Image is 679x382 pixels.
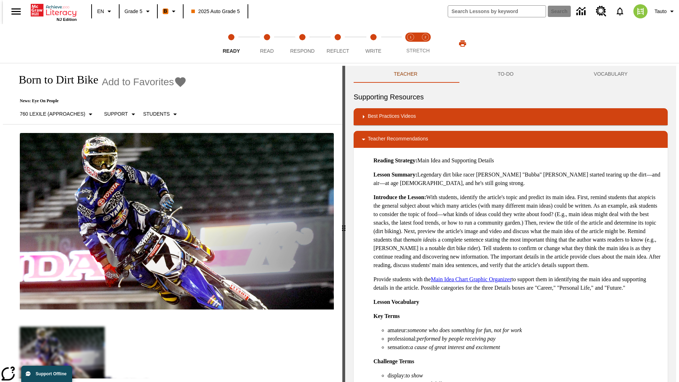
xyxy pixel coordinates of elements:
[611,2,629,21] a: Notifications
[354,108,668,125] div: Best Practices Videos
[11,73,98,86] h1: Born to Dirt Bike
[373,313,400,319] strong: Key Terms
[415,24,436,63] button: Stretch Respond step 2 of 2
[368,112,416,121] p: Best Practices Videos
[124,8,143,15] span: Grade 5
[260,48,274,54] span: Read
[368,135,428,144] p: Teacher Recommendations
[388,335,662,343] li: professional:
[290,48,314,54] span: Respond
[554,66,668,83] button: VOCABULARY
[431,276,511,282] a: Main Idea Chart Graphic Organizer
[57,17,77,22] span: NJ Edition
[6,1,27,22] button: Open side menu
[102,76,187,88] button: Add to Favorites - Born to Dirt Bike
[458,66,554,83] button: TO-DO
[388,326,662,335] li: amateur:
[640,194,652,200] em: topic
[410,35,411,39] text: 1
[448,6,546,17] input: search field
[342,66,345,382] div: Press Enter or Spacebar and then press right and left arrow keys to move the slider
[417,336,495,342] em: performed by people receiving pay
[373,358,414,364] strong: Challenge Terms
[354,66,668,83] div: Instructional Panel Tabs
[655,8,667,15] span: Tauto
[572,2,592,21] a: Data Center
[164,7,167,16] span: B
[633,4,648,18] img: avatar image
[143,110,170,118] p: Students
[407,327,522,333] em: someone who does something for fun, not for work
[592,2,611,21] a: Resource Center, Will open in new tab
[629,2,652,21] button: Select a new avatar
[104,110,128,118] p: Support
[191,8,240,15] span: 2025 Auto Grade 5
[388,371,662,380] li: display:
[373,194,426,200] strong: Introduce the Lesson:
[282,24,323,63] button: Respond step 3 of 5
[345,66,676,382] div: activity
[102,76,174,88] span: Add to Favorites
[317,24,358,63] button: Reflect step 4 of 5
[373,170,662,187] p: Legendary dirt bike racer [PERSON_NAME] "Bubba" [PERSON_NAME] started tearing up the dirt—and air...
[122,5,155,18] button: Grade: Grade 5, Select a grade
[246,24,287,63] button: Read step 2 of 5
[20,133,334,310] img: Motocross racer James Stewart flies through the air on his dirt bike.
[327,48,349,54] span: Reflect
[424,35,426,39] text: 2
[101,108,140,121] button: Scaffolds, Support
[406,48,430,53] span: STRETCH
[373,156,662,165] p: Main Idea and Supporting Details
[373,275,662,292] p: Provide students with the to support them in identifying the main idea and supporting details in ...
[365,48,381,54] span: Write
[373,299,419,305] strong: Lesson Vocabulary
[354,131,668,148] div: Teacher Recommendations
[17,108,98,121] button: Select Lexile, 760 Lexile (Approaches)
[388,343,662,352] li: sensation:
[211,24,252,63] button: Ready step 1 of 5
[160,5,181,18] button: Boost Class color is orange. Change class color
[94,5,117,18] button: Language: EN, Select a language
[20,110,85,118] p: 760 Lexile (Approaches)
[451,37,474,50] button: Print
[373,172,417,178] strong: Lesson Summary:
[3,66,342,378] div: reading
[36,371,66,376] span: Support Offline
[353,24,394,63] button: Write step 5 of 5
[354,91,668,103] h6: Supporting Resources
[406,372,423,378] em: to show
[373,193,662,270] p: With students, identify the article's topic and predict its main idea. First, remind students tha...
[400,24,421,63] button: Stretch Read step 1 of 2
[223,48,240,54] span: Ready
[354,66,458,83] button: Teacher
[652,5,679,18] button: Profile/Settings
[21,366,72,382] button: Support Offline
[97,8,104,15] span: EN
[31,2,77,22] div: Home
[373,157,417,163] strong: Reading Strategy:
[11,98,187,104] p: News: Eye On People
[140,108,182,121] button: Select Student
[410,237,433,243] em: main idea
[410,344,500,350] em: a cause of great interest and excitement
